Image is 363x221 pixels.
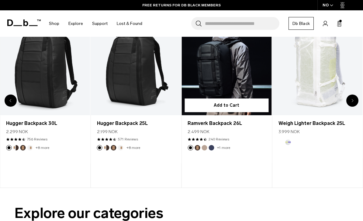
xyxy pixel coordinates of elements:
a: Weigh Lighter Backpack 25L [278,120,357,127]
a: Weigh Lighter Backpack 25L [272,15,363,115]
button: Black Out [188,145,193,150]
a: 240 reviews [209,136,229,142]
button: Black Out [6,145,12,150]
button: Aurora [285,140,291,145]
div: Previous slide [5,95,17,107]
span: 3.999 NOK [278,129,300,135]
a: Shop [49,13,59,34]
button: Oatmilk [118,145,123,150]
span: 2.499 NOK [188,129,209,135]
button: Fogbow Beige [202,145,207,150]
a: 571 reviews [118,136,138,142]
a: Hugger Backpack 25L [97,120,175,127]
a: +8 more [126,146,140,150]
button: Blue Hour [209,145,214,150]
a: Ramverk Backpack 26L [188,120,266,127]
button: Espresso [195,145,200,150]
button: Black Out [97,145,102,150]
div: Next slide [346,95,358,107]
a: Hugger Backpack 25L [91,15,181,115]
div: 3 / 20 [91,15,182,188]
a: Explore [68,13,83,34]
span: 2.199 NOK [97,129,118,135]
a: Db Black [289,17,314,30]
a: +1 more [217,146,230,150]
button: Espresso [111,145,116,150]
a: Hugger Backpack 30L [6,120,84,127]
button: Espresso [20,145,26,150]
a: Lost & Found [117,13,142,34]
button: Diffusion [278,140,284,145]
div: 4 / 20 [181,15,272,188]
a: Support [92,13,108,34]
a: 756 reviews [27,136,47,142]
span: 2.299 NOK [6,129,28,135]
button: Cappuccino [13,145,19,150]
a: FREE RETURNS FOR DB BLACK MEMBERS [142,2,221,8]
a: Ramverk Backpack 26L [181,15,272,115]
button: Oatmilk [27,145,33,150]
button: Cappuccino [104,145,109,150]
button: Add to Cart [185,98,269,112]
a: +8 more [36,146,49,150]
nav: Main Navigation [44,10,147,37]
